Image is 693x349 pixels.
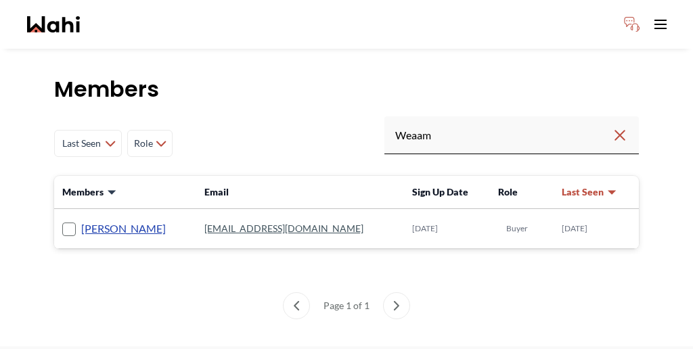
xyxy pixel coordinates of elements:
button: next page [383,292,410,319]
span: Buyer [506,223,528,234]
span: Email [204,186,229,197]
td: [DATE] [404,209,490,249]
span: Members [62,185,104,199]
button: Clear search [612,123,628,147]
button: previous page [283,292,310,319]
a: Wahi homepage [27,16,80,32]
h1: Members [54,76,639,103]
span: Role [133,131,153,156]
span: Sign Up Date [412,186,468,197]
a: [PERSON_NAME] [81,220,166,237]
nav: Members List pagination [54,292,639,319]
span: Last Seen [562,185,604,199]
button: Toggle open navigation menu [647,11,674,38]
span: Role [498,186,518,197]
td: [DATE] [554,209,639,249]
div: Page 1 of 1 [318,292,375,319]
button: Last Seen [562,185,617,199]
a: [EMAIL_ADDRESS][DOMAIN_NAME] [204,223,363,234]
button: Members [62,185,117,199]
span: Last Seen [60,131,102,156]
input: Search input [395,123,612,147]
